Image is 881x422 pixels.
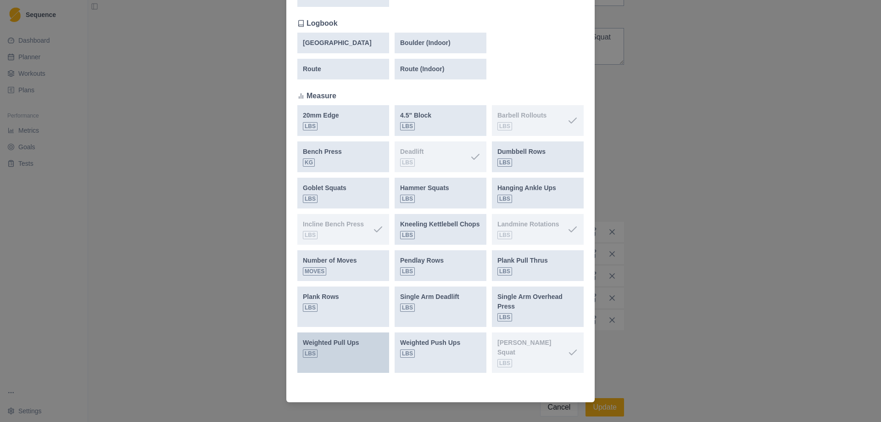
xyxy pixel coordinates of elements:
[303,64,321,74] p: Route
[307,90,336,101] p: Measure
[303,147,342,157] p: Bench Press
[497,231,512,239] span: lbs
[303,256,357,265] p: Number of Moves
[400,183,449,193] p: Hammer Squats
[400,111,431,120] p: 4.5" Block
[303,183,346,193] p: Goblet Squats
[400,231,415,239] span: lbs
[400,158,415,167] span: lbs
[303,292,339,302] p: Plank Rows
[497,111,546,120] p: Barbell Rollouts
[497,195,512,203] span: lbs
[400,349,415,358] span: lbs
[303,111,339,120] p: 20mm Edge
[497,147,546,157] p: Dumbbell Rows
[400,267,415,276] span: lbs
[400,38,451,48] p: Boulder (Indoor)
[497,292,578,311] p: Single Arm Overhead Press
[497,219,559,229] p: Landmine Rotations
[400,256,444,265] p: Pendlay Rows
[400,292,459,302] p: Single Arm Deadlift
[303,158,315,167] span: kg
[497,313,512,321] span: lbs
[303,349,318,358] span: lbs
[303,122,318,130] span: lbs
[400,122,415,130] span: lbs
[497,338,568,357] p: [PERSON_NAME] Squat
[303,219,364,229] p: Incline Bench Press
[400,304,415,312] span: lbs
[400,64,444,74] p: Route (Indoor)
[400,147,424,157] p: Deadlift
[497,122,512,130] span: lbs
[400,338,460,348] p: Weighted Push Ups
[303,338,359,348] p: Weighted Pull Ups
[303,304,318,312] span: lbs
[303,38,372,48] p: [GEOGRAPHIC_DATA]
[400,219,480,229] p: Kneeling Kettlebell Chops
[303,267,326,276] span: moves
[307,18,338,29] p: Logbook
[400,195,415,203] span: lbs
[303,231,318,239] span: lbs
[497,359,512,367] span: lbs
[497,256,548,265] p: Plank Pull Thrus
[497,267,512,276] span: lbs
[303,195,318,203] span: lbs
[497,158,512,167] span: lbs
[497,183,556,193] p: Hanging Ankle Ups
